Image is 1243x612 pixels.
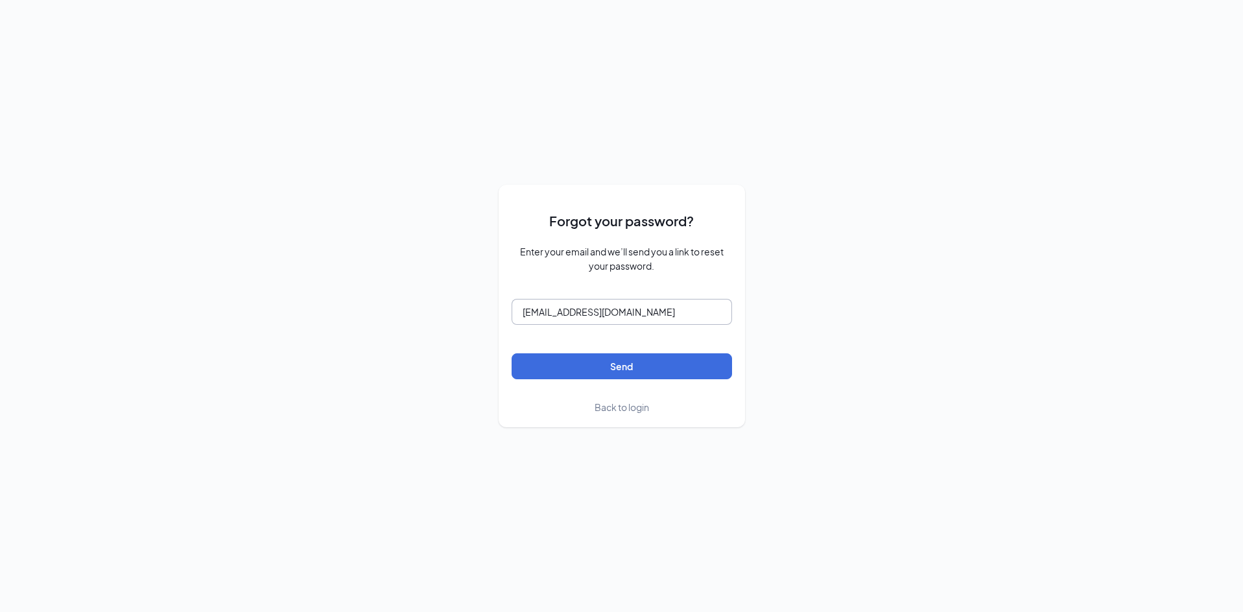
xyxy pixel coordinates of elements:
[595,400,649,414] a: Back to login
[549,211,694,231] span: Forgot your password?
[512,299,732,325] input: Email
[512,353,732,379] button: Send
[595,401,649,413] span: Back to login
[512,244,732,273] span: Enter your email and we’ll send you a link to reset your password.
